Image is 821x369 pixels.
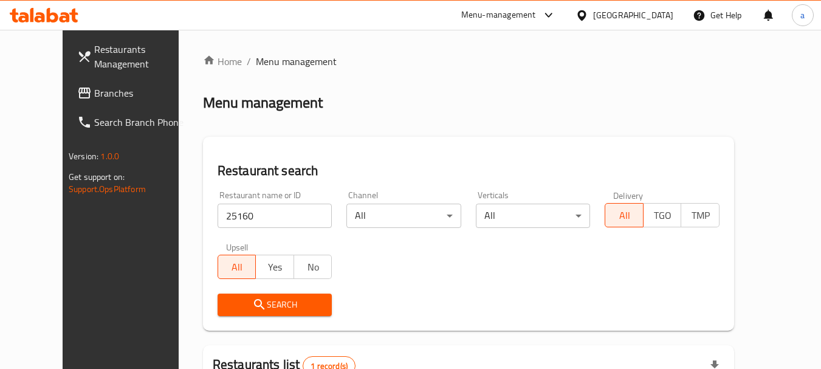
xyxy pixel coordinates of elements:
span: TGO [648,207,677,224]
div: [GEOGRAPHIC_DATA] [593,9,673,22]
span: All [610,207,639,224]
a: Search Branch Phone [67,108,200,137]
div: All [476,204,591,228]
span: Branches [94,86,190,100]
span: Restaurants Management [94,42,190,71]
a: Support.OpsPlatform [69,181,146,197]
span: All [223,258,252,276]
span: No [299,258,328,276]
span: a [800,9,805,22]
span: Yes [261,258,289,276]
label: Upsell [226,243,249,251]
button: Yes [255,255,294,279]
button: TGO [643,203,682,227]
a: Restaurants Management [67,35,200,78]
span: TMP [686,207,715,224]
h2: Restaurant search [218,162,720,180]
button: All [218,255,256,279]
span: Search [227,297,323,312]
h2: Menu management [203,93,323,112]
span: Menu management [256,54,337,69]
button: All [605,203,644,227]
label: Delivery [613,191,644,199]
span: Get support on: [69,169,125,185]
span: 1.0.0 [100,148,119,164]
span: Version: [69,148,98,164]
div: Menu-management [461,8,536,22]
nav: breadcrumb [203,54,734,69]
button: TMP [681,203,720,227]
a: Branches [67,78,200,108]
a: Home [203,54,242,69]
input: Search for restaurant name or ID.. [218,204,332,228]
span: Search Branch Phone [94,115,190,129]
button: No [294,255,332,279]
button: Search [218,294,332,316]
li: / [247,54,251,69]
div: All [346,204,461,228]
